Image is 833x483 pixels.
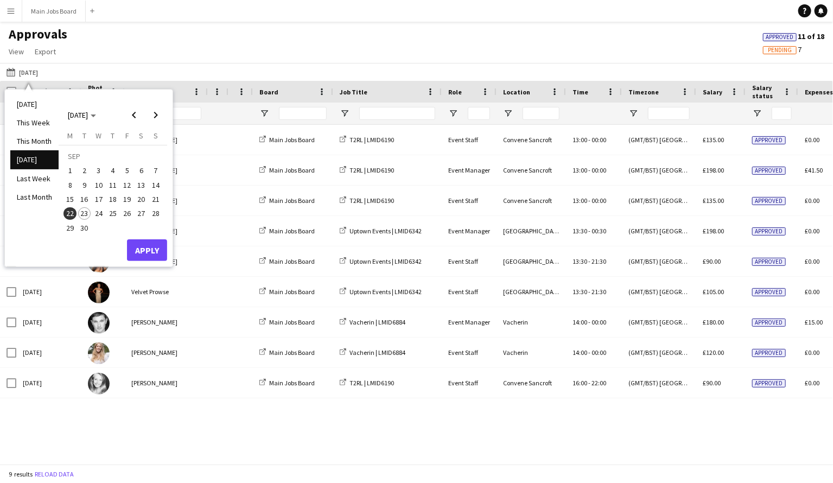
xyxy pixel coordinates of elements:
[622,125,696,155] div: (GMT/BST) [GEOGRAPHIC_DATA]
[703,196,724,205] span: £135.00
[134,178,148,192] button: 13-09-2025
[752,319,786,327] span: Approved
[592,288,606,296] span: 21:30
[573,88,588,96] span: Time
[135,179,148,192] span: 13
[448,109,458,118] button: Open Filter Menu
[703,227,724,235] span: £198.00
[77,163,91,177] button: 02-09-2025
[269,136,315,144] span: Main Jobs Board
[63,192,77,206] button: 15-09-2025
[10,188,59,206] li: Last Month
[592,136,606,144] span: 00:00
[269,348,315,357] span: Main Jobs Board
[92,206,106,220] button: 24-09-2025
[154,131,158,141] span: S
[349,318,405,326] span: Vacherin | LMID6884
[752,84,779,100] span: Salary status
[145,104,167,126] button: Next month
[106,164,119,177] span: 4
[703,379,721,387] span: £90.00
[16,368,81,398] div: [DATE]
[4,66,40,79] button: [DATE]
[16,307,81,337] div: [DATE]
[523,107,559,120] input: Location Filter Input
[592,379,606,387] span: 22:00
[35,47,56,56] span: Export
[63,193,77,206] span: 15
[77,192,91,206] button: 16-09-2025
[269,166,315,174] span: Main Jobs Board
[88,84,105,100] span: Photo
[592,196,606,205] span: 00:00
[88,312,110,334] img: Jay Slovick
[340,227,422,235] a: Uptown Events | LMID6342
[120,164,133,177] span: 5
[573,136,587,144] span: 13:00
[340,136,394,144] a: T2RL | LMID6190
[752,227,786,236] span: Approved
[259,227,315,235] a: Main Jobs Board
[92,179,105,192] span: 10
[269,227,315,235] span: Main Jobs Board
[573,288,587,296] span: 13:30
[10,169,59,188] li: Last Week
[96,131,101,141] span: W
[628,109,638,118] button: Open Filter Menu
[92,193,105,206] span: 17
[805,318,823,326] span: £15.00
[139,131,144,141] span: S
[622,246,696,276] div: (GMT/BST) [GEOGRAPHIC_DATA]
[573,166,587,174] span: 13:00
[63,163,77,177] button: 01-09-2025
[82,131,86,141] span: T
[497,338,566,367] div: Vacherin
[92,207,105,220] span: 24
[588,348,590,357] span: -
[340,88,367,96] span: Job Title
[588,318,590,326] span: -
[134,163,148,177] button: 06-09-2025
[592,348,606,357] span: 00:00
[67,131,73,141] span: M
[703,348,724,357] span: £120.00
[78,221,91,234] span: 30
[805,227,819,235] span: £0.00
[78,164,91,177] span: 2
[805,379,819,387] span: £0.00
[703,318,724,326] span: £180.00
[149,192,163,206] button: 21-09-2025
[703,88,722,96] span: Salary
[77,178,91,192] button: 09-09-2025
[768,47,792,54] span: Pending
[259,109,269,118] button: Open Filter Menu
[10,113,59,132] li: This Week
[573,348,587,357] span: 14:00
[592,166,606,174] span: 00:00
[622,155,696,185] div: (GMT/BST) [GEOGRAPHIC_DATA]
[497,368,566,398] div: Convene Sancroft
[573,257,587,265] span: 13:30
[588,379,590,387] span: -
[442,186,497,215] div: Event Staff
[805,196,819,205] span: £0.00
[805,88,833,96] span: Expenses
[78,179,91,192] span: 9
[588,136,590,144] span: -
[10,132,59,150] li: This Month
[622,368,696,398] div: (GMT/BST) [GEOGRAPHIC_DATA]
[259,288,315,296] a: Main Jobs Board
[88,342,110,364] img: Tara Davies
[573,196,587,205] span: 13:00
[106,193,119,206] span: 18
[442,277,497,307] div: Event Staff
[442,338,497,367] div: Event Staff
[33,468,76,480] button: Reload data
[134,206,148,220] button: 27-09-2025
[588,257,590,265] span: -
[340,196,394,205] a: T2RL | LMID6190
[106,192,120,206] button: 18-09-2025
[573,227,587,235] span: 13:30
[125,338,208,367] div: [PERSON_NAME]
[259,196,315,205] a: Main Jobs Board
